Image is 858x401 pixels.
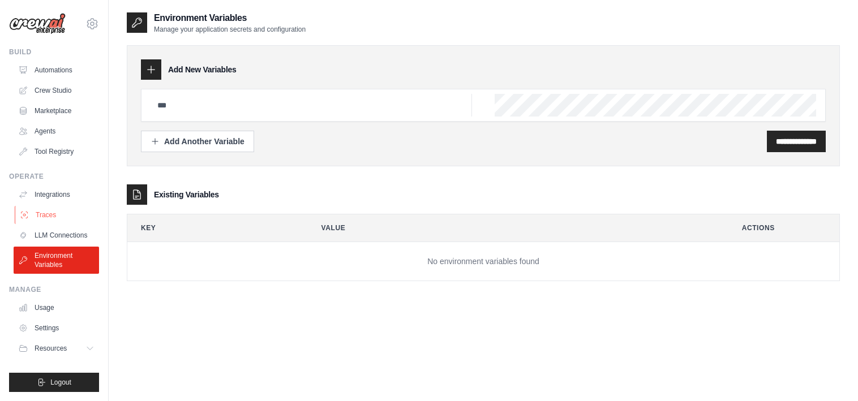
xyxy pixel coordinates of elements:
span: Logout [50,378,71,387]
a: Automations [14,61,99,79]
a: Usage [14,299,99,317]
img: Logo [9,13,66,35]
a: Agents [14,122,99,140]
button: Resources [14,339,99,357]
div: Manage [9,285,99,294]
div: Build [9,48,99,57]
h3: Add New Variables [168,64,237,75]
a: Settings [14,319,99,337]
a: Traces [15,206,100,224]
a: Tool Registry [14,143,99,161]
p: Manage your application secrets and configuration [154,25,306,34]
span: Resources [35,344,67,353]
th: Actions [728,214,839,242]
a: Marketplace [14,102,99,120]
a: Environment Variables [14,247,99,274]
button: Logout [9,373,99,392]
div: Add Another Variable [151,136,244,147]
a: Crew Studio [14,81,99,100]
button: Add Another Variable [141,131,254,152]
a: LLM Connections [14,226,99,244]
th: Key [127,214,299,242]
div: Operate [9,172,99,181]
th: Value [308,214,719,242]
h3: Existing Variables [154,189,219,200]
a: Integrations [14,186,99,204]
h2: Environment Variables [154,11,306,25]
td: No environment variables found [127,242,839,281]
